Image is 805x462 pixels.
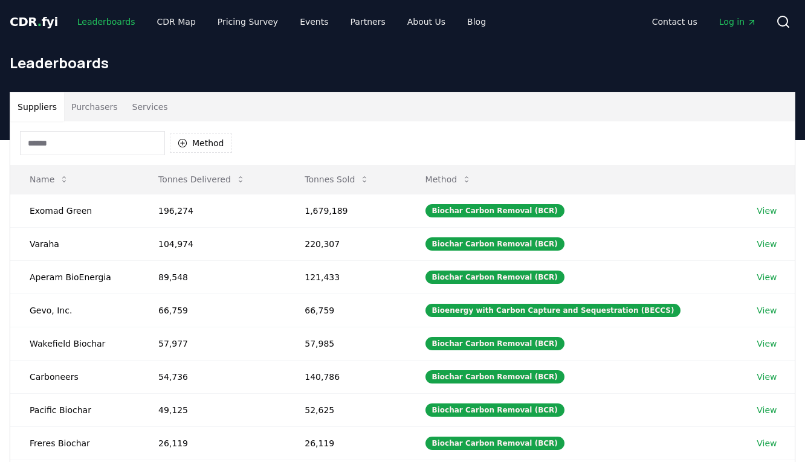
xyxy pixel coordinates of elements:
[285,294,406,327] td: 66,759
[285,393,406,426] td: 52,625
[37,14,42,29] span: .
[10,53,795,72] h1: Leaderboards
[139,194,285,227] td: 196,274
[285,227,406,260] td: 220,307
[10,426,139,460] td: Freres Biochar
[757,205,777,217] a: View
[285,327,406,360] td: 57,985
[710,11,766,33] a: Log in
[285,260,406,294] td: 121,433
[642,11,707,33] a: Contact us
[139,426,285,460] td: 26,119
[149,167,255,191] button: Tonnes Delivered
[139,227,285,260] td: 104,974
[10,92,64,121] button: Suppliers
[285,360,406,393] td: 140,786
[10,294,139,327] td: Gevo, Inc.
[425,337,564,350] div: Biochar Carbon Removal (BCR)
[341,11,395,33] a: Partners
[20,167,79,191] button: Name
[719,16,757,28] span: Log in
[425,370,564,383] div: Biochar Carbon Removal (BCR)
[125,92,175,121] button: Services
[425,437,564,450] div: Biochar Carbon Removal (BCR)
[642,11,766,33] nav: Main
[425,271,564,284] div: Biochar Carbon Removal (BCR)
[147,11,205,33] a: CDR Map
[64,92,125,121] button: Purchasers
[10,227,139,260] td: Varaha
[139,393,285,426] td: 49,125
[757,338,777,350] a: View
[170,133,232,153] button: Method
[425,237,564,251] div: Biochar Carbon Removal (BCR)
[416,167,482,191] button: Method
[425,204,564,217] div: Biochar Carbon Removal (BCR)
[757,404,777,416] a: View
[10,194,139,227] td: Exomad Green
[290,11,338,33] a: Events
[757,238,777,250] a: View
[425,403,564,417] div: Biochar Carbon Removal (BCR)
[68,11,496,33] nav: Main
[757,304,777,316] a: View
[10,13,58,30] a: CDR.fyi
[757,437,777,449] a: View
[139,360,285,393] td: 54,736
[10,260,139,294] td: Aperam BioEnergia
[457,11,496,33] a: Blog
[10,360,139,393] td: Carboneers
[425,304,681,317] div: Bioenergy with Carbon Capture and Sequestration (BECCS)
[295,167,379,191] button: Tonnes Sold
[139,260,285,294] td: 89,548
[68,11,145,33] a: Leaderboards
[757,271,777,283] a: View
[139,294,285,327] td: 66,759
[10,327,139,360] td: Wakefield Biochar
[208,11,288,33] a: Pricing Survey
[757,371,777,383] a: View
[10,14,58,29] span: CDR fyi
[285,426,406,460] td: 26,119
[398,11,455,33] a: About Us
[285,194,406,227] td: 1,679,189
[139,327,285,360] td: 57,977
[10,393,139,426] td: Pacific Biochar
